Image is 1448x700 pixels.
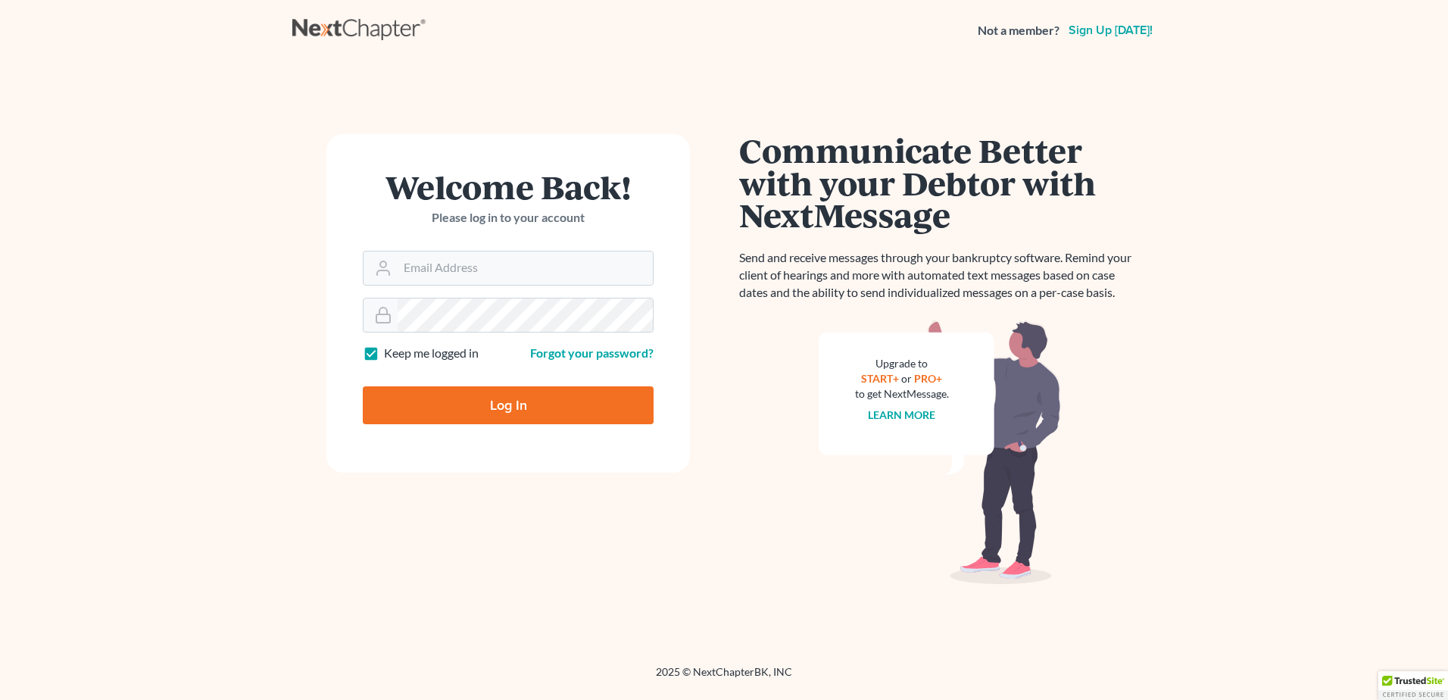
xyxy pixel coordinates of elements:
[292,664,1156,692] div: 2025 © NextChapterBK, INC
[1066,24,1156,36] a: Sign up [DATE]!
[978,22,1059,39] strong: Not a member?
[869,408,936,421] a: Learn more
[1378,671,1448,700] div: TrustedSite Certified
[363,209,654,227] p: Please log in to your account
[862,372,900,385] a: START+
[855,386,949,402] div: to get NextMessage.
[384,345,479,362] label: Keep me logged in
[530,345,654,360] a: Forgot your password?
[739,249,1141,302] p: Send and receive messages through your bankruptcy software. Remind your client of hearings and mo...
[902,372,913,385] span: or
[363,170,654,203] h1: Welcome Back!
[915,372,943,385] a: PRO+
[855,356,949,371] div: Upgrade to
[398,252,653,285] input: Email Address
[739,134,1141,231] h1: Communicate Better with your Debtor with NextMessage
[363,386,654,424] input: Log In
[819,320,1061,585] img: nextmessage_bg-59042aed3d76b12b5cd301f8e5b87938c9018125f34e5fa2b7a6b67550977c72.svg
